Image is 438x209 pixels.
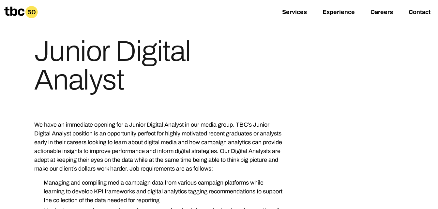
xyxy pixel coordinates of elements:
[370,9,393,17] a: Careers
[323,9,355,17] a: Experience
[282,9,307,17] a: Services
[409,9,430,17] a: Contact
[34,120,285,173] p: We have an immediate opening for a Junior Digital Analyst in our media group. TBC’s Junior Digita...
[38,178,285,205] li: Managing and compiling media campaign data from various campaign platforms while learning to deve...
[34,37,285,94] h1: Junior Digital Analyst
